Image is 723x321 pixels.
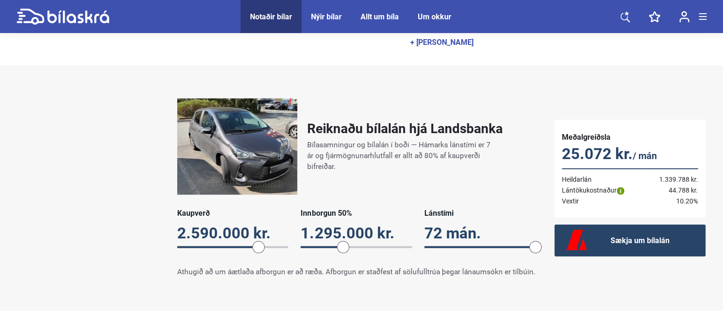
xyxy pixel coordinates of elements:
[562,145,698,165] p: 25.072 kr.
[410,39,473,46] div: + [PERSON_NAME]
[250,12,292,21] a: Notaðir bílar
[646,196,698,207] td: 10.20%
[361,12,399,21] a: Allt um bíla
[177,267,535,278] p: Athugið að um áætlaða afborgun er að ræða. Afborgun er staðfest af sölufulltrúa þegar lánaumsókn ...
[646,185,698,196] td: 44.788 kr.
[301,209,412,218] div: Innborgun 50%
[311,12,342,21] a: Nýir bílar
[177,224,288,242] div: 2.590.000 kr.
[562,196,646,207] td: Vextir
[562,169,646,185] td: Heildarlán
[307,140,493,172] p: Bílasamningur og bílalán í boði — Hámarks lánstími er 7 ár og fjármögnunarhlutfall er allt að 80%...
[418,12,451,21] a: Um okkur
[307,121,503,136] h2: Reiknaðu bílalán hjá Landsbanka
[424,224,535,242] div: 72 mán.
[301,224,412,242] div: 1.295.000 kr.
[177,209,288,218] div: Kaupverð
[562,185,646,196] td: Lántökukostnaður
[424,209,535,218] div: Lánstími
[679,11,689,23] img: user-login.svg
[646,169,698,185] td: 1.339.788 kr.
[562,133,698,142] h5: Meðalgreiðsla
[554,224,706,256] a: Sækja um bílalán
[633,150,657,161] span: / mán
